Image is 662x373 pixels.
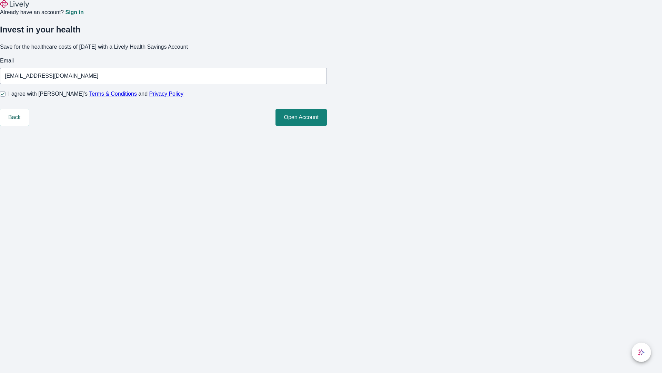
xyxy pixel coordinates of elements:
svg: Lively AI Assistant [638,349,645,356]
a: Terms & Conditions [89,91,137,97]
span: I agree with [PERSON_NAME]’s and [8,90,183,98]
button: chat [632,343,651,362]
button: Open Account [275,109,327,126]
a: Privacy Policy [149,91,184,97]
a: Sign in [65,10,83,15]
